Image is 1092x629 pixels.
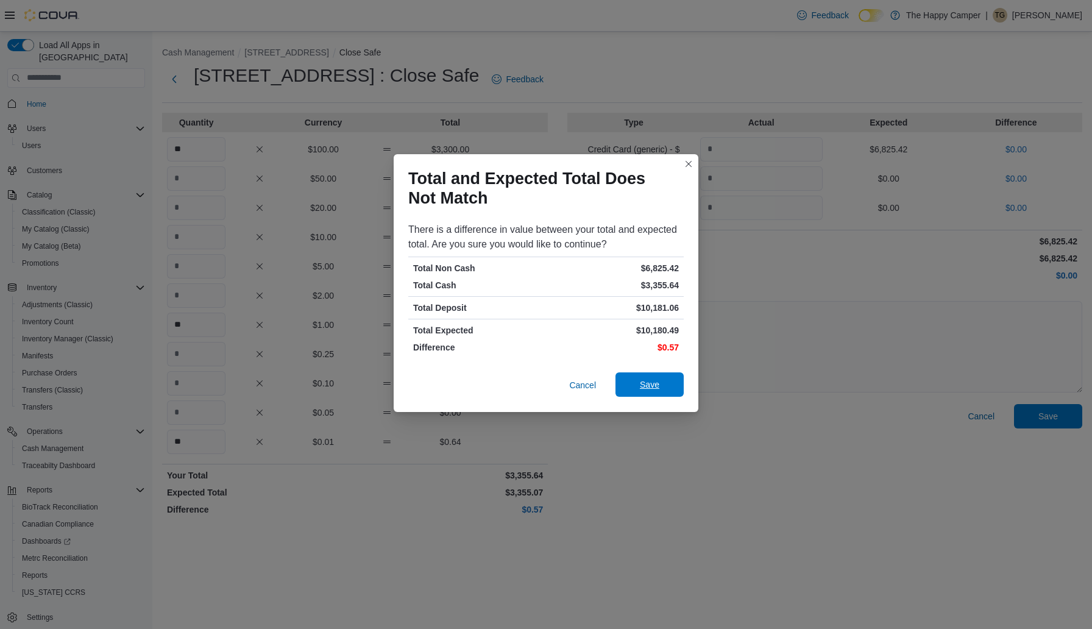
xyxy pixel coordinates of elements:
p: Total Non Cash [413,262,544,274]
p: Total Expected [413,324,544,336]
button: Save [615,372,684,397]
p: Total Deposit [413,302,544,314]
p: Difference [413,341,544,354]
p: $0.57 [548,341,679,354]
span: Cancel [569,379,596,391]
p: $3,355.64 [548,279,679,291]
button: Cancel [564,373,601,397]
div: There is a difference in value between your total and expected total. Are you sure you would like... [408,222,684,252]
h1: Total and Expected Total Does Not Match [408,169,674,208]
p: Total Cash [413,279,544,291]
p: $10,181.06 [548,302,679,314]
span: Save [640,378,659,391]
p: $6,825.42 [548,262,679,274]
button: Closes this modal window [681,157,696,171]
p: $10,180.49 [548,324,679,336]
